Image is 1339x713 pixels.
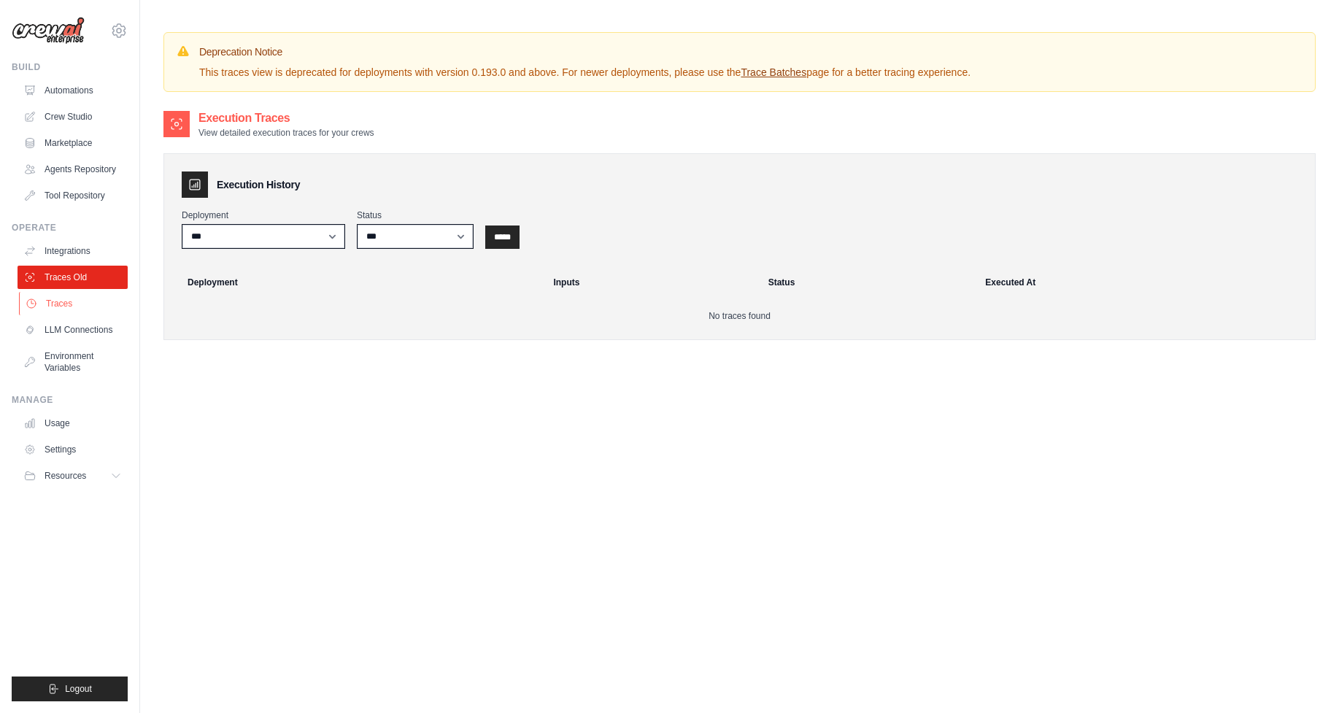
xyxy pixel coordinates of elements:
th: Deployment [170,266,544,298]
a: Crew Studio [18,105,128,128]
h2: Execution Traces [198,109,374,127]
h3: Deprecation Notice [199,45,971,59]
a: Tool Repository [18,184,128,207]
a: Environment Variables [18,344,128,379]
div: Build [12,61,128,73]
div: Operate [12,222,128,234]
a: Agents Repository [18,158,128,181]
th: Executed At [976,266,1309,298]
a: Integrations [18,239,128,263]
a: Settings [18,438,128,461]
a: Traces [19,292,129,315]
th: Inputs [544,266,759,298]
p: No traces found [182,310,1297,322]
a: Marketplace [18,131,128,155]
label: Status [357,209,474,221]
th: Status [760,266,977,298]
p: This traces view is deprecated for deployments with version 0.193.0 and above. For newer deployme... [199,65,971,80]
a: Automations [18,79,128,102]
img: Logo [12,17,85,45]
span: Logout [65,683,92,695]
h3: Execution History [217,177,300,192]
span: Resources [45,470,86,482]
a: Usage [18,412,128,435]
button: Logout [12,677,128,701]
a: LLM Connections [18,318,128,342]
button: Resources [18,464,128,487]
div: Manage [12,394,128,406]
label: Deployment [182,209,345,221]
a: Trace Batches [741,66,806,78]
p: View detailed execution traces for your crews [198,127,374,139]
a: Traces Old [18,266,128,289]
